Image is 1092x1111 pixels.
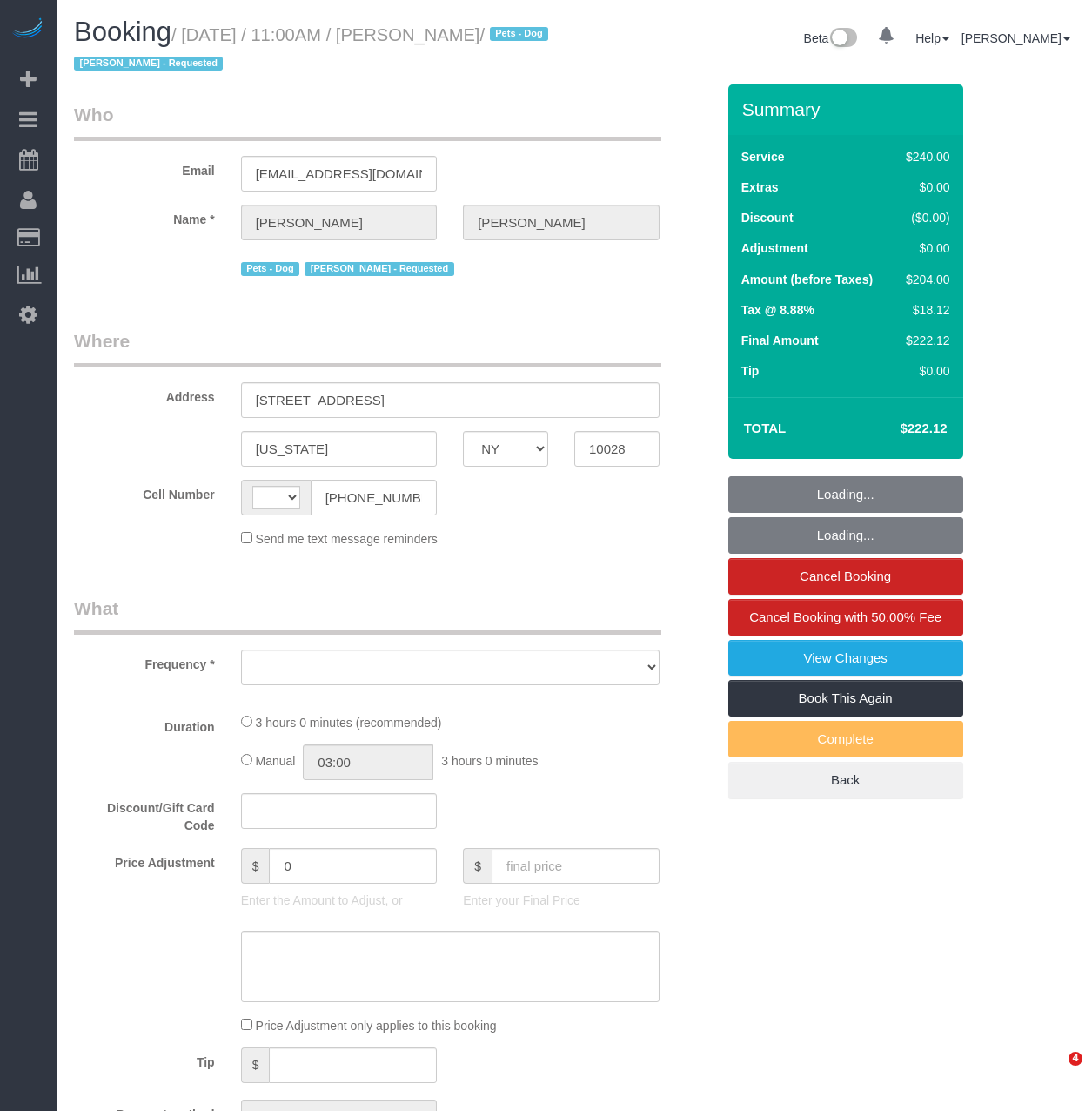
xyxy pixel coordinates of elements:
[490,27,549,41] span: Pets - Dog
[728,762,963,798] a: Back
[241,848,270,884] span: $
[241,1047,270,1083] span: $
[311,480,438,515] input: Cell Number
[256,532,438,546] span: Send me text message reminders
[741,271,873,288] label: Amount (before Taxes)
[741,148,785,165] label: Service
[241,262,300,276] span: Pets - Dog
[828,28,857,50] img: New interface
[899,178,949,196] div: $0.00
[241,156,438,192] input: Email
[74,57,223,71] span: [PERSON_NAME] - Requested
[804,31,858,45] a: Beta
[74,25,553,74] small: / [DATE] / 11:00AM / [PERSON_NAME]
[241,892,438,909] p: Enter the Amount to Adjust, or
[10,17,45,42] img: Automaid Logo
[749,609,941,624] span: Cancel Booking with 50.00% Fee
[728,599,963,636] a: Cancel Booking with 50.00% Fee
[241,431,438,467] input: City
[74,596,661,635] legend: What
[61,793,228,834] label: Discount/Gift Card Code
[728,640,963,677] a: View Changes
[899,332,949,349] div: $222.12
[899,301,949,319] div: $18.12
[61,1047,228,1071] label: Tip
[744,421,787,435] strong: Total
[741,209,794,226] label: Discount
[742,99,955,119] h3: Summary
[256,716,442,730] span: 3 hours 0 minutes (recommended)
[61,156,228,179] label: Email
[741,239,808,257] label: Adjustment
[241,205,438,240] input: First Name
[492,848,660,884] input: final price
[463,205,660,240] input: Last Name
[741,332,819,349] label: Final Amount
[463,892,660,909] p: Enter your Final Price
[61,712,228,736] label: Duration
[741,301,814,319] label: Tax @ 8.88%
[61,650,228,673] label: Frequency *
[463,848,492,884] span: $
[61,848,228,872] label: Price Adjustment
[74,102,661,141] legend: Who
[1069,1052,1082,1066] span: 4
[256,1019,497,1033] span: Price Adjustment only applies to this booking
[256,754,296,768] span: Manual
[61,205,228,228] label: Name *
[741,362,760,380] label: Tip
[899,239,949,257] div: $0.00
[61,382,228,406] label: Address
[61,480,228,503] label: Cell Number
[899,148,949,165] div: $240.00
[899,209,949,226] div: ($0.00)
[961,31,1070,45] a: [PERSON_NAME]
[74,17,171,47] span: Booking
[728,680,963,717] a: Book This Again
[915,31,949,45] a: Help
[1033,1052,1075,1094] iframe: Intercom live chat
[574,431,660,467] input: Zip Code
[441,754,538,768] span: 3 hours 0 minutes
[899,362,949,380] div: $0.00
[899,271,949,288] div: $204.00
[305,262,453,276] span: [PERSON_NAME] - Requested
[847,421,947,436] h4: $222.12
[741,178,779,196] label: Extras
[728,558,963,595] a: Cancel Booking
[74,328,661,367] legend: Where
